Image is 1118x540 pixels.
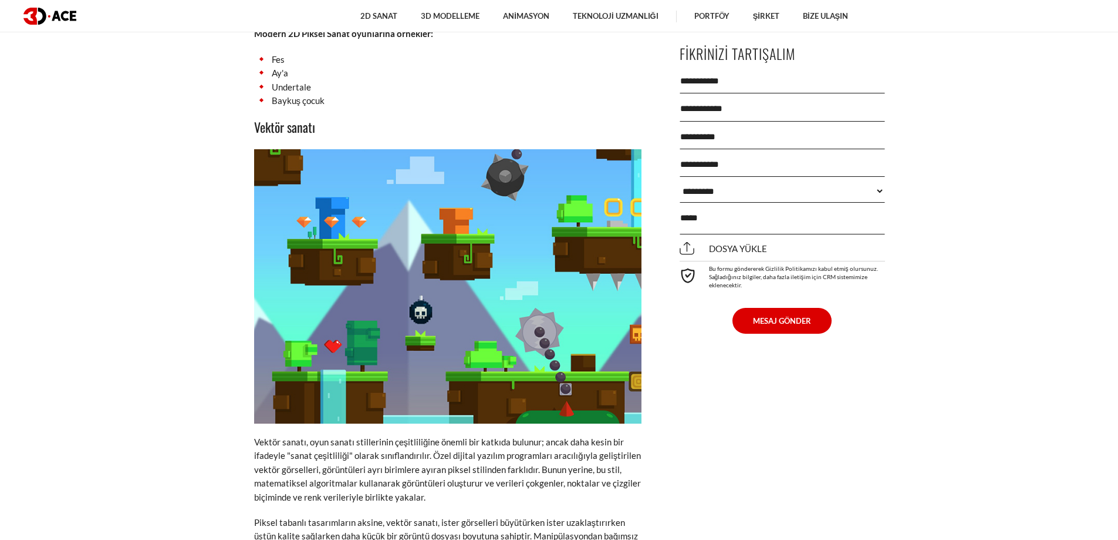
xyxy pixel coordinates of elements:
[709,243,767,254] font: Dosya yükle
[272,95,325,106] font: Baykuş çocuk
[694,11,729,21] font: Portföy
[272,54,285,65] font: Fes
[573,11,658,21] font: Teknoloji Uzmanlığı
[254,118,315,136] font: Vektör sanatı
[709,265,878,289] font: Bu formu göndererek Gizlilik Politikamızı kabul etmiş olursunuz. Sağladığınız bilgiler, daha fazl...
[503,11,549,21] font: Animasyon
[254,28,433,39] font: Modern 2D Piksel Sanat oyunlarına örnekler:
[732,308,832,334] button: MESAJ GÖNDER
[23,8,76,25] img: koyu logo
[753,11,779,21] font: Şirket
[254,149,641,424] img: Vektör sanatı
[272,82,311,92] font: Undertale
[753,316,811,326] font: MESAJ GÖNDER
[254,437,641,502] font: Vektör sanatı, oyun sanatı stillerinin çeşitliliğine önemli bir katkıda bulunur; ancak daha kesin...
[272,68,288,78] font: Ay'a
[360,11,397,21] font: 2D Sanat
[680,43,795,64] font: Fikrinizi Tartışalım
[421,11,479,21] font: 3D Modelleme
[803,11,848,21] font: Bize Ulaşın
